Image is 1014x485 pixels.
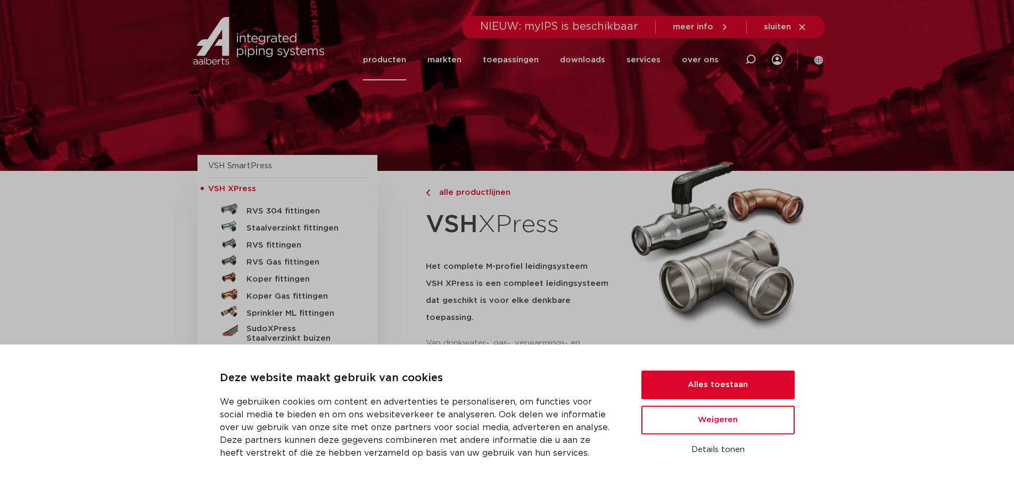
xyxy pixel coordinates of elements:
h5: RVS Gas fittingen [246,258,352,267]
a: sluiten [764,22,807,32]
span: alle productlijnen [433,188,510,196]
span: meer info [673,23,713,31]
strong: VSH [426,212,478,237]
a: downloads [560,39,605,80]
a: Staalverzinkt fittingen [208,218,367,235]
nav: Menu [363,39,719,80]
h5: Koper fittingen [246,275,352,284]
h5: RVS 304 fittingen [246,207,352,216]
a: services [626,39,661,80]
a: markten [427,39,461,80]
h5: Staalverzinkt fittingen [246,224,352,233]
a: SudoXPress Staalverzinkt buizen [208,320,367,343]
a: producten [363,39,406,80]
a: SudoXPress RVS buizen [208,343,367,360]
h5: Sprinkler ML fittingen [246,309,352,318]
img: chevron-right.svg [426,190,430,196]
h5: RVS fittingen [246,241,352,250]
button: Alles toestaan [641,371,795,399]
span: NIEUW: myIPS is beschikbaar [480,21,638,32]
a: Sprinkler ML fittingen [208,303,367,320]
a: VSH SmartPress [208,162,272,170]
a: RVS 304 fittingen [208,201,367,218]
p: We gebruiken cookies om content en advertenties te personaliseren, om functies voor social media ... [220,396,616,459]
h5: Het complete M-profiel leidingsysteem VSH XPress is een compleet leidingsysteem dat geschikt is v... [426,258,619,326]
a: over ons [682,39,719,80]
a: Koper Gas fittingen [208,286,367,303]
span: sluiten [764,23,791,31]
a: meer info [673,22,729,32]
p: Deze website maakt gebruik van cookies [220,370,616,387]
h5: Koper Gas fittingen [246,292,352,301]
button: Details tonen [641,441,795,459]
a: alle productlijnen [426,186,619,199]
a: RVS fittingen [208,235,367,252]
span: VSH XPress [208,185,256,193]
button: Weigeren [641,406,795,434]
h5: SudoXPress Staalverzinkt buizen [246,324,352,343]
p: Van drinkwater-, gas-, verwarmings- en solarinstallaties tot sprinklersystemen. Het assortiment b... [426,335,619,386]
h1: XPress [426,204,619,245]
a: Koper fittingen [208,269,367,286]
a: toepassingen [483,39,539,80]
a: RVS Gas fittingen [208,252,367,269]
